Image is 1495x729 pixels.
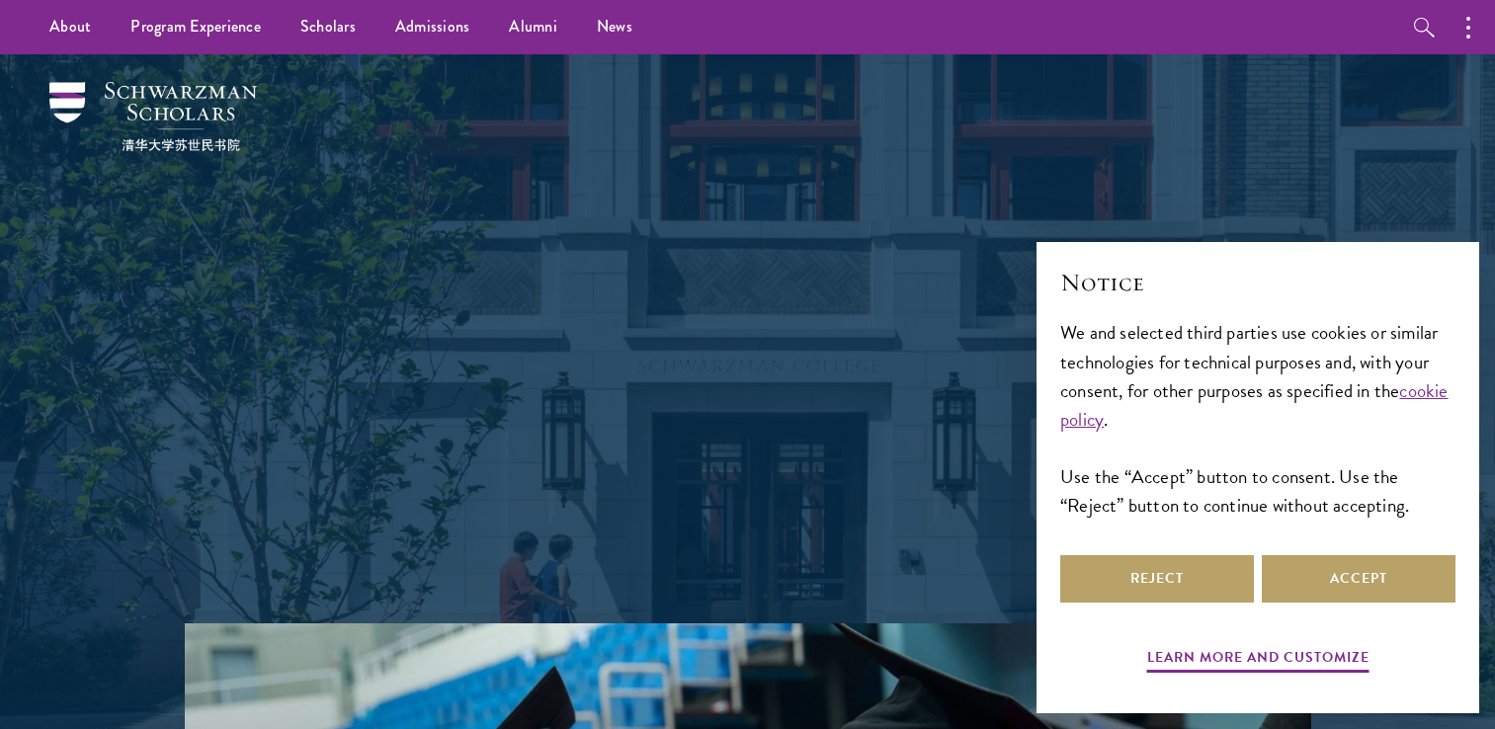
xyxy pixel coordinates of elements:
button: Reject [1060,555,1254,603]
img: Schwarzman Scholars [49,82,257,151]
button: Accept [1262,555,1455,603]
h2: Notice [1060,266,1455,299]
div: We and selected third parties use cookies or similar technologies for technical purposes and, wit... [1060,318,1455,519]
button: Learn more and customize [1147,645,1370,676]
a: cookie policy [1060,376,1449,434]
